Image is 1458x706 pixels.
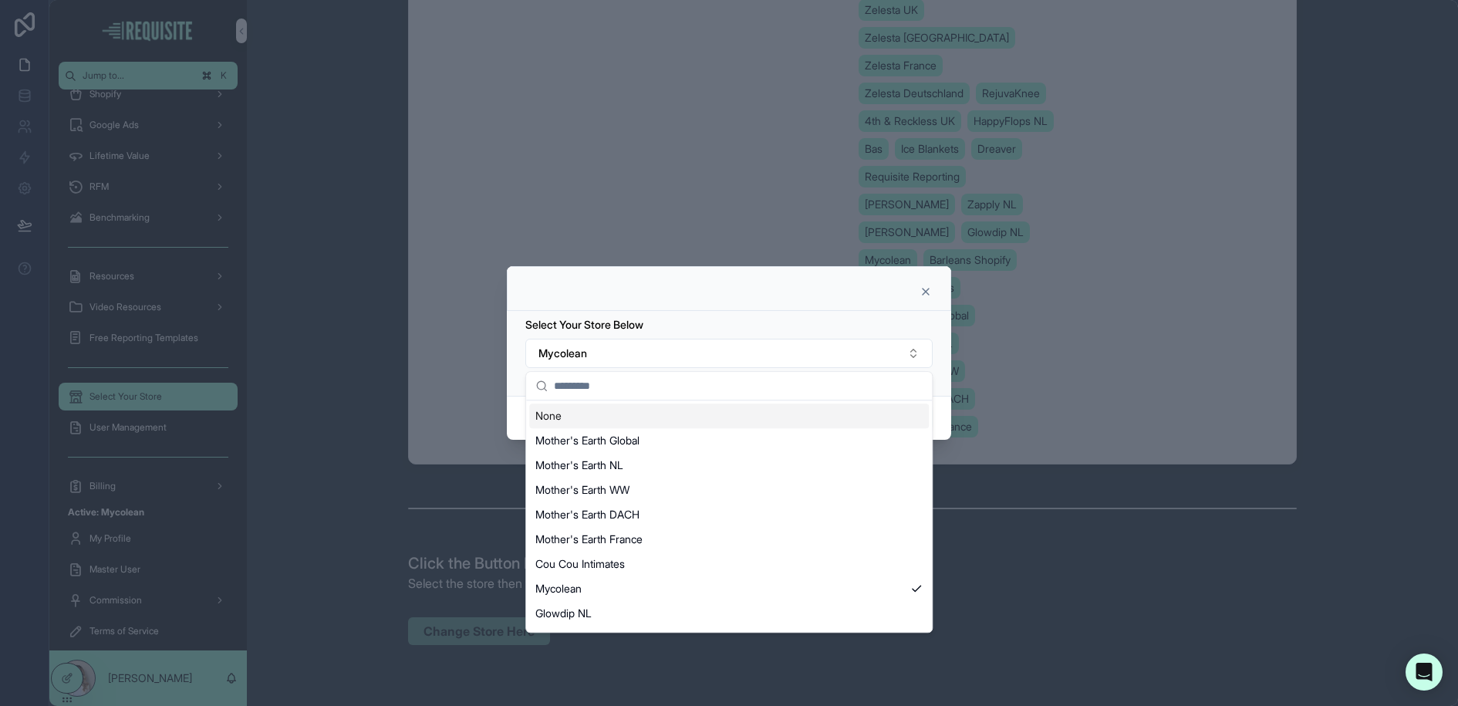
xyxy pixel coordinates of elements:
span: Select Your Store Below [525,318,643,331]
button: Select Button [525,339,933,368]
span: Mycolean [535,581,582,596]
span: Barleans Shopify [535,630,616,646]
span: Mother's Earth WW [535,482,629,498]
span: Mycolean [538,346,587,361]
span: Mother's Earth France [535,532,643,547]
span: Glowdip NL [535,606,592,621]
div: Suggestions [526,400,932,632]
div: Open Intercom Messenger [1406,654,1443,691]
span: Mother's Earth Global [535,433,640,448]
div: None [529,404,929,428]
span: Mother's Earth DACH [535,507,640,522]
span: Mother's Earth NL [535,458,623,473]
span: Cou Cou Intimates [535,556,625,572]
